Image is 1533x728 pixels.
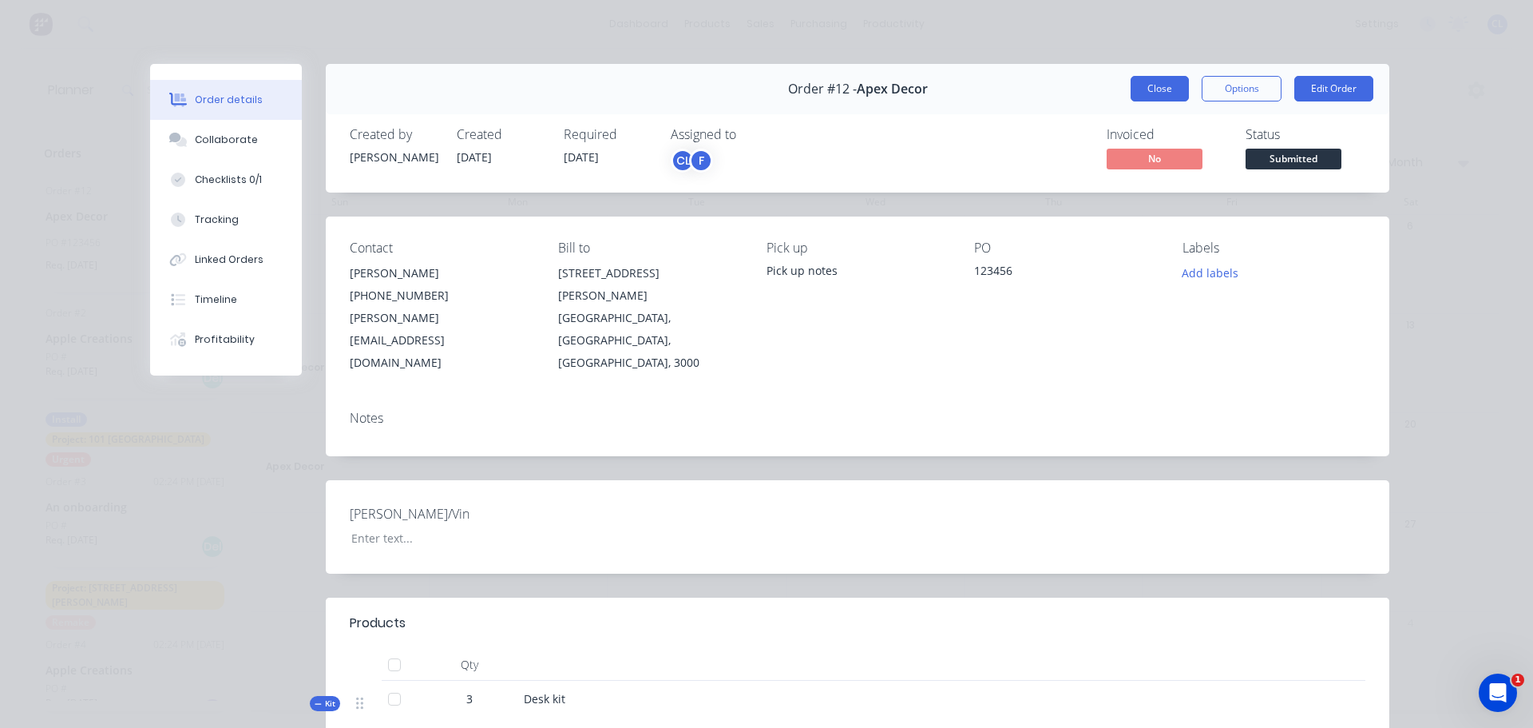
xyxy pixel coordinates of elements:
[671,127,830,142] div: Assigned to
[974,241,1157,256] div: PO
[558,307,741,374] div: [GEOGRAPHIC_DATA], [GEOGRAPHIC_DATA], [GEOGRAPHIC_DATA], 3000
[150,240,302,280] button: Linked Orders
[558,262,741,374] div: [STREET_ADDRESS][PERSON_NAME][GEOGRAPHIC_DATA], [GEOGRAPHIC_DATA], [GEOGRAPHIC_DATA], 3000
[350,262,533,284] div: [PERSON_NAME]
[150,200,302,240] button: Tracking
[564,127,652,142] div: Required
[558,241,741,256] div: Bill to
[195,173,262,187] div: Checklists 0/1
[150,160,302,200] button: Checklists 0/1
[766,241,949,256] div: Pick up
[466,690,473,707] span: 3
[1107,149,1202,169] span: No
[1479,674,1517,712] iframe: Intercom live chat
[350,307,533,374] div: [PERSON_NAME][EMAIL_ADDRESS][DOMAIN_NAME]
[150,80,302,120] button: Order details
[671,149,695,173] div: CL
[671,149,713,173] button: CLF
[315,698,335,710] span: Kit
[350,127,438,142] div: Created by
[350,504,549,523] label: [PERSON_NAME]/Vin
[195,93,263,107] div: Order details
[564,149,599,165] span: [DATE]
[150,120,302,160] button: Collaborate
[1294,76,1373,101] button: Edit Order
[350,411,1365,426] div: Notes
[1246,127,1365,142] div: Status
[350,241,533,256] div: Contact
[195,332,255,347] div: Profitability
[195,292,237,307] div: Timeline
[974,262,1157,284] div: 123456
[457,149,492,165] span: [DATE]
[350,614,406,633] div: Products
[1182,241,1365,256] div: Labels
[857,82,928,97] span: Apex Decor
[310,696,340,711] div: Kit
[195,213,239,227] div: Tracking
[195,253,263,267] div: Linked Orders
[457,127,545,142] div: Created
[350,149,438,165] div: [PERSON_NAME]
[1107,127,1226,142] div: Invoiced
[150,320,302,360] button: Profitability
[422,649,517,681] div: Qty
[1131,76,1189,101] button: Close
[524,691,565,706] span: Desk kit
[1174,262,1247,284] button: Add labels
[766,262,949,279] div: Pick up notes
[350,262,533,374] div: [PERSON_NAME][PHONE_NUMBER][PERSON_NAME][EMAIL_ADDRESS][DOMAIN_NAME]
[689,149,713,173] div: F
[1246,149,1341,173] button: Submitted
[150,280,302,320] button: Timeline
[1202,76,1281,101] button: Options
[1246,149,1341,169] span: Submitted
[558,262,741,307] div: [STREET_ADDRESS][PERSON_NAME]
[195,133,258,147] div: Collaborate
[350,284,533,307] div: [PHONE_NUMBER]
[1511,674,1524,686] span: 1
[788,82,857,97] span: Order #12 -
